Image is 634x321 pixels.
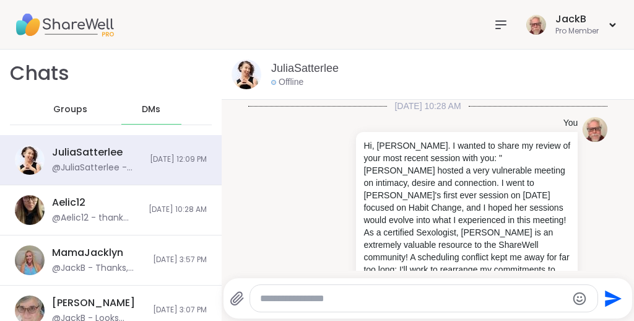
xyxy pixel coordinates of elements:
div: JuliaSatterlee [52,146,123,159]
a: JuliaSatterlee [271,61,339,76]
button: Send [598,284,626,312]
button: Emoji picker [572,291,587,306]
div: Offline [271,76,303,89]
h4: You [563,117,578,130]
span: [DATE] 12:09 PM [150,154,207,165]
img: JackB [526,15,546,35]
img: ShareWell Nav Logo [15,3,114,46]
img: https://sharewell-space-live.sfo3.digitaloceanspaces.com/user-generated/62d16e4a-96d3-4417-acc2-b... [15,145,45,175]
div: @JuliaSatterlee - [URL][DOMAIN_NAME] [52,162,142,174]
div: @Aelic12 - thank you! im in! [52,212,141,224]
div: [PERSON_NAME] [52,296,135,310]
span: [DATE] 10:28 AM [387,100,468,112]
div: MamaJacklyn [52,246,123,260]
div: @JackB - Thanks, [PERSON_NAME]. I'd love to participate. 🤗 [52,262,145,275]
p: Hi, [PERSON_NAME]. I wanted to share my review of your most recent session with you: "[PERSON_NAM... [363,139,570,301]
textarea: Type your message [260,292,567,305]
span: [DATE] 3:57 PM [153,255,207,265]
span: [DATE] 3:07 PM [153,305,207,315]
img: https://sharewell-space-live.sfo3.digitaloceanspaces.com/user-generated/62d16e4a-96d3-4417-acc2-b... [232,59,261,89]
div: JackB [555,12,599,26]
img: https://sharewell-space-live.sfo3.digitaloceanspaces.com/user-generated/01974407-713f-4746-9118-5... [15,195,45,225]
img: https://sharewell-space-live.sfo3.digitaloceanspaces.com/user-generated/3c5f9f08-1677-4a94-921c-3... [583,117,607,142]
h1: Chats [10,59,69,87]
span: DMs [142,103,160,116]
div: Pro Member [555,26,599,37]
div: Aelic12 [52,196,85,209]
img: https://sharewell-space-live.sfo3.digitaloceanspaces.com/user-generated/3954f80f-8337-4e3c-bca6-b... [15,245,45,275]
span: [DATE] 10:28 AM [149,204,207,215]
span: Groups [53,103,87,116]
